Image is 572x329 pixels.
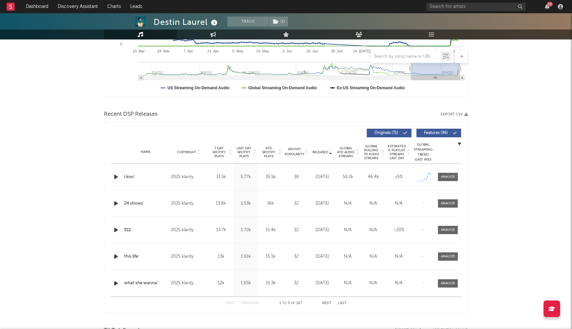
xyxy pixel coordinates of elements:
[291,302,295,305] span: of
[235,200,257,207] div: 1.53k
[416,129,461,137] button: Features(96)
[547,2,553,7] div: 22
[337,86,405,90] text: Ex-US Streaming On-Demand Audio
[124,174,167,180] a: i kno'
[235,146,253,158] span: Last Day Spotify Plays
[312,150,328,154] span: Released
[362,174,384,180] div: 46.4k
[272,299,309,307] div: 1 5 167
[331,49,343,53] text: 30. Jun
[183,49,193,53] text: 7. Apr
[232,49,244,53] text: 5. May
[285,147,304,157] span: Spotify Popularity
[388,227,410,233] div: ~ 20 %
[171,279,207,287] div: 2025 klarity.
[337,227,359,233] div: N/A
[242,301,259,305] button: Previous
[545,4,549,9] button: 22
[311,200,333,207] div: [DATE]
[388,144,406,160] span: Estimated % Playlist Streams Last Day
[167,86,229,90] text: US Streaming On-Demand Audio
[210,253,232,260] div: 13k
[124,227,167,233] a: 911'
[210,227,232,233] div: 13.7k
[227,17,269,27] button: Track
[413,142,433,162] div: Global Streaming Trend (Last 60D)
[157,49,170,53] text: 24. Mar
[362,200,384,207] div: N/A
[421,131,451,135] span: Features ( 96 )
[388,174,410,180] div: <5%
[235,174,257,180] div: 5.77k
[256,49,269,53] text: 19. May
[362,280,384,287] div: N/A
[260,253,281,260] div: 15.1k
[311,174,333,180] div: [DATE]
[306,49,318,53] text: 16. Jun
[337,280,359,287] div: N/A
[269,17,288,27] button: (1)
[210,174,232,180] div: 31.5k
[311,253,333,260] div: [DATE]
[388,280,410,287] div: N/A
[260,174,281,180] div: 35.5k
[371,54,441,59] input: Search by song name or URL
[124,253,167,260] a: this life'
[282,302,286,305] span: to
[371,131,402,135] span: Originals ( 71 )
[132,49,145,53] text: 10. Mar
[311,227,333,233] div: [DATE]
[388,253,410,260] div: N/A
[124,200,167,207] a: 24 shows'
[362,253,384,260] div: N/A
[285,253,308,260] div: 32
[225,301,235,305] button: First
[171,253,207,261] div: 2025 klarity.
[235,253,257,260] div: 1.61k
[171,226,207,234] div: 2025 klarity.
[210,280,232,287] div: 12k
[337,174,359,180] div: 50.2k
[405,49,417,53] text: 11. Aug
[248,86,317,90] text: Global Streaming On-Demand Audio
[210,200,232,207] div: 13.8k
[285,200,308,207] div: 32
[210,146,228,158] span: 7 Day Spotify Plays
[388,200,410,207] div: N/A
[124,280,167,287] a: what she wanna'
[260,227,281,233] div: 15.4k
[362,227,384,233] div: N/A
[362,144,380,160] span: Global Rolling 7D Audio Streams
[124,150,167,155] div: Name
[353,49,370,53] text: 14. [DATE]
[311,280,333,287] div: [DATE]
[285,174,308,180] div: 38
[269,17,288,27] span: ( 1 )
[441,112,468,116] button: Export CSV
[454,49,464,53] text: 8. Sep
[260,146,277,158] span: ATD Spotify Plays
[285,280,308,287] div: 32
[378,49,395,53] text: 28. [DATE]
[337,200,359,207] div: N/A
[207,49,219,53] text: 21. Apr
[260,200,281,207] div: 16k
[337,146,355,158] span: Global ATD Audio Streams
[154,17,219,28] div: Destin Laurel
[104,110,158,118] span: Recent DSP Releases
[337,253,359,260] div: N/A
[338,301,347,305] button: Last
[260,280,281,287] div: 15.3k
[177,150,196,154] span: Copyright
[322,301,331,305] button: Next
[235,280,257,287] div: 1.65k
[285,227,308,233] div: 32
[171,173,207,181] div: 2025 klarity.
[430,49,442,53] text: 25. Aug
[171,200,207,208] div: 2025 klarity.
